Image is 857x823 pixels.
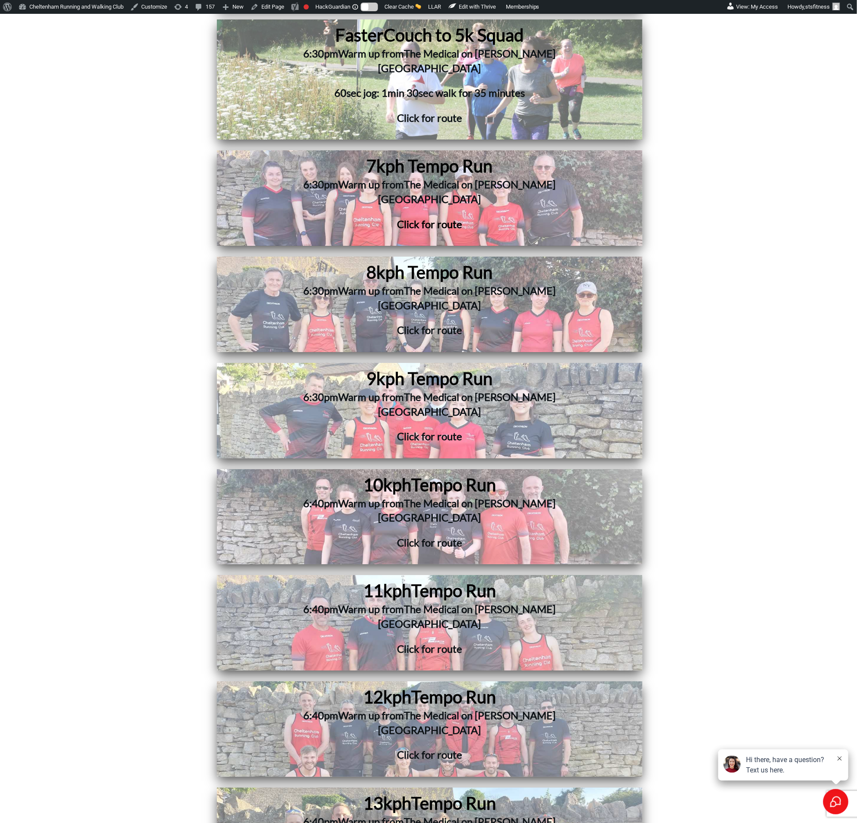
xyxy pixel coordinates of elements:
span: Tempo Run [411,580,496,601]
span: 6:40pm [304,497,339,509]
span: Tempo Run [411,686,496,707]
span: Couch to 5k Squad [384,25,524,45]
span: 60sec jog: 1min 30sec walk for 35 minutes [334,86,525,99]
span: 6:30pm [304,284,339,297]
span: Warm up from [339,603,404,615]
span: Faster [336,25,384,45]
span: Click for route [397,324,462,336]
span: Click for route [397,748,462,761]
span: The Medical on [PERSON_NAME][GEOGRAPHIC_DATA] [378,178,556,205]
span: 6:30pm [304,391,339,403]
div: Focus keyphrase not set [304,4,309,10]
span: 9kph Tempo Run [367,368,493,389]
span: Clear Cache [384,3,414,10]
span: The Medical on [PERSON_NAME][GEOGRAPHIC_DATA] [378,709,556,736]
span: 6:40pm [304,603,339,615]
span: The Medical on [PERSON_NAME][GEOGRAPHIC_DATA] [378,47,556,74]
span: 8kph Tempo Run [367,262,493,283]
span: The Medical on [PERSON_NAME][GEOGRAPHIC_DATA] [378,391,556,418]
span: 6:30pm [304,178,339,191]
span: Warm up from [339,709,404,721]
span: The Medical on [PERSON_NAME][GEOGRAPHIC_DATA] [378,497,556,524]
span: Tempo Run [411,793,496,813]
span: Warm up from [339,391,404,403]
span: Click for route [397,430,462,442]
span: Warm up from [339,47,404,60]
span: Click for route [397,218,462,230]
span: 11kph [363,580,411,601]
img: 🧽 [416,3,421,9]
span: stsfitness [805,3,830,10]
span: Warm up from [339,284,404,297]
span: Tempo Run [411,474,496,495]
span: Warm up from [339,497,404,509]
span: 13kph [363,793,411,813]
h1: 10kph [253,473,607,496]
span: Click for route [397,642,462,655]
span: 6:40pm [304,709,339,721]
span: Click for route [397,111,462,124]
span: Warm up from [339,178,404,191]
span: 6:30pm [304,47,339,60]
span: The Medical on [PERSON_NAME][GEOGRAPHIC_DATA] [378,284,556,311]
span: Click for route [397,536,462,549]
span: 12kph [363,686,411,707]
span: The Medical on [PERSON_NAME][GEOGRAPHIC_DATA] [378,603,556,630]
span: 7kph Tempo Run [367,156,493,176]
